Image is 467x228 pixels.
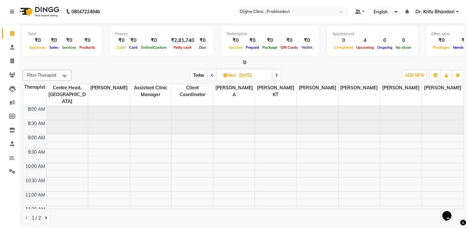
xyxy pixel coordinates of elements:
[376,45,394,50] span: Ongoing
[48,37,60,44] div: ₹0
[27,72,56,78] span: Filter Therapist
[376,37,394,44] div: 0
[115,37,127,44] div: ₹0
[227,37,244,44] div: ₹0
[28,37,48,44] div: ₹0
[422,84,463,92] span: [PERSON_NAME]
[279,37,300,44] div: ₹0
[60,45,78,50] span: Services
[88,84,130,92] span: [PERSON_NAME]
[279,45,300,50] span: Gift Cards
[431,37,451,44] div: ₹0
[47,84,88,106] span: Centre Head,[GEOGRAPHIC_DATA]
[332,37,354,44] div: 0
[24,206,46,213] div: 11:30 AM
[127,37,139,44] div: ₹0
[431,45,451,50] span: Packages
[300,45,314,50] span: Wallet
[172,45,193,50] span: Petty cash
[32,215,41,222] span: 1 / 2
[24,177,46,184] div: 10:30 AM
[139,37,168,44] div: ₹0
[415,8,455,15] span: Dr. Kritu Bhandari
[394,37,413,44] div: 0
[172,84,213,99] span: Client Coordinator
[354,37,376,44] div: 4
[244,45,261,50] span: Prepaid
[139,45,168,50] span: Online/Custom
[198,45,208,50] span: Due
[222,73,237,78] span: Wed
[297,84,338,92] span: [PERSON_NAME]
[115,45,127,50] span: Cash
[24,163,46,170] div: 10:00 AM
[78,45,97,50] span: Products
[48,45,60,50] span: Sales
[237,70,269,80] input: 2025-09-03
[332,45,354,50] span: Completed
[332,31,413,37] div: Appointment
[261,45,279,50] span: Package
[227,45,244,50] span: Voucher
[28,45,48,50] span: Expenses
[227,31,314,37] div: Redemption
[24,192,46,198] div: 11:00 AM
[127,45,139,50] span: Card
[27,120,46,127] div: 8:30 AM
[78,37,97,44] div: ₹0
[405,73,424,78] span: ADD NEW
[354,45,376,50] span: Upcoming
[27,106,46,113] div: 8:00 AM
[168,37,197,44] div: ₹2,81,740
[17,3,61,21] img: logo
[300,37,314,44] div: ₹0
[130,84,172,99] span: Assistant Clinic Manager
[380,84,422,92] span: [PERSON_NAME]
[213,84,255,99] span: [PERSON_NAME] A
[115,31,208,37] div: Finance
[27,149,46,156] div: 9:30 AM
[244,37,261,44] div: ₹0
[28,31,97,37] div: Total
[339,84,380,92] span: [PERSON_NAME]
[197,37,208,44] div: ₹0
[403,71,426,80] button: ADD NEW
[23,84,46,91] div: Therapist
[60,37,78,44] div: ₹0
[440,202,461,222] iframe: chat widget
[261,37,279,44] div: ₹0
[71,3,100,21] b: 08047224946
[191,70,207,80] span: Today
[394,45,413,50] span: No show
[27,134,46,141] div: 9:00 AM
[255,84,296,99] span: [PERSON_NAME] KT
